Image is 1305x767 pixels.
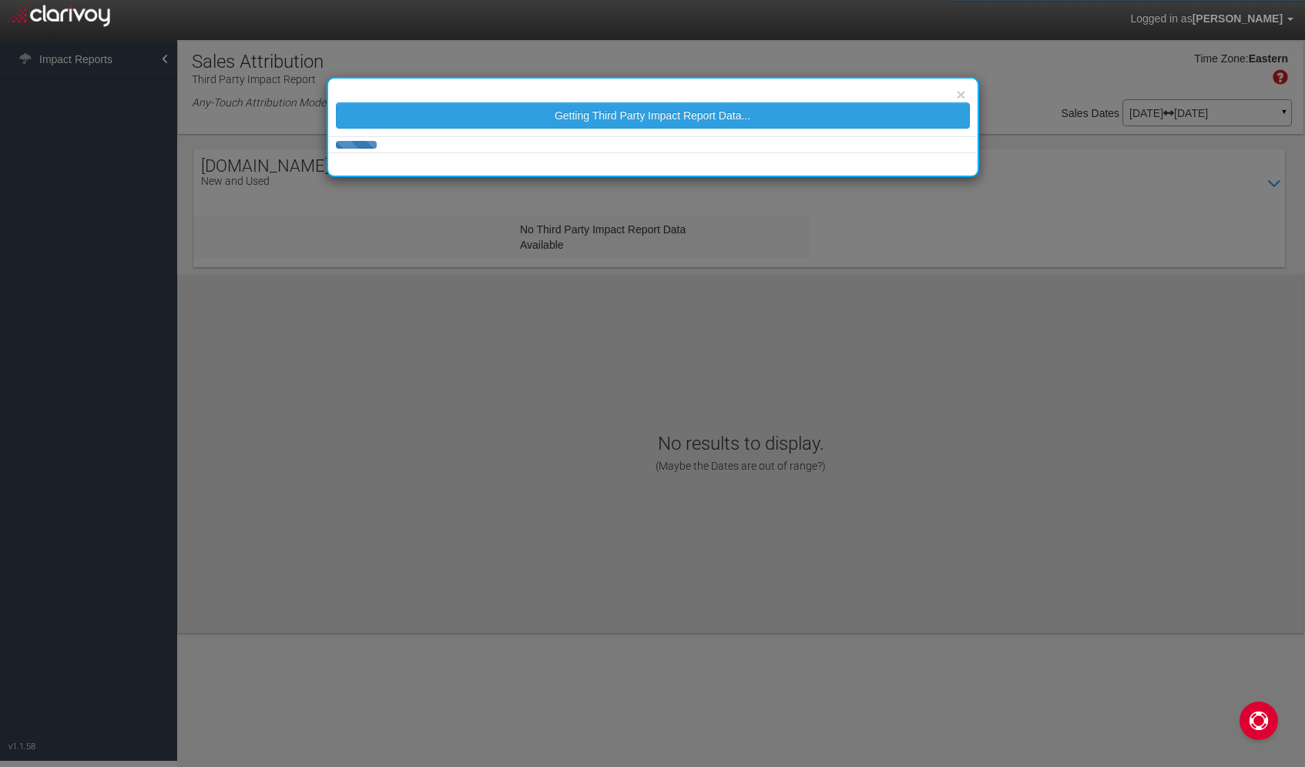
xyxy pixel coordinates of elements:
[956,86,965,102] button: ×
[555,109,750,122] span: Getting Third Party Impact Report Data...
[1119,1,1305,38] a: Logged in as[PERSON_NAME]
[1193,12,1283,25] span: [PERSON_NAME]
[1130,12,1192,25] span: Logged in as
[336,102,970,129] button: Getting Third Party Impact Report Data...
